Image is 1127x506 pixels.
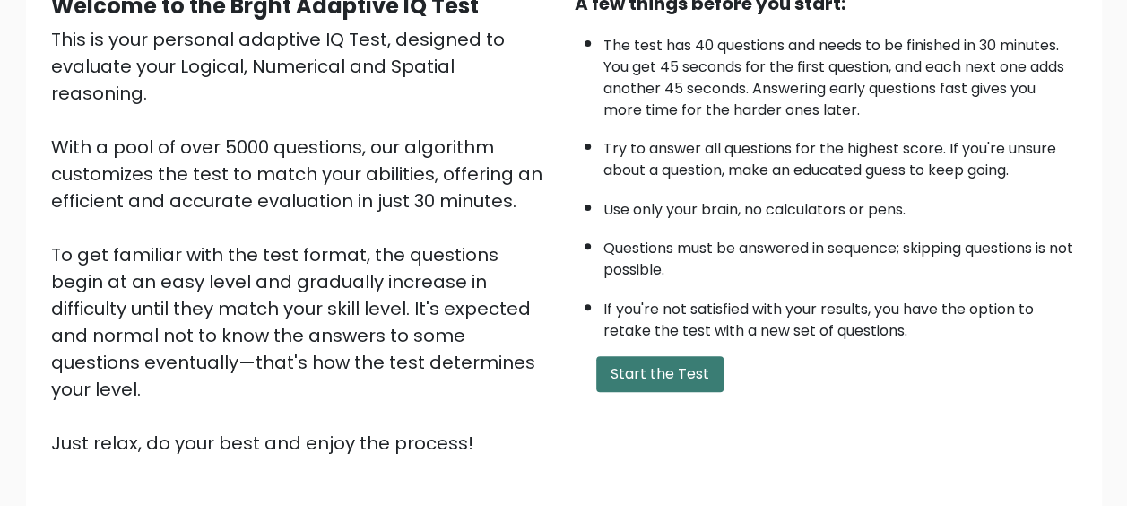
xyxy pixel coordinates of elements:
[603,229,1077,281] li: Questions must be answered in sequence; skipping questions is not possible.
[603,129,1077,181] li: Try to answer all questions for the highest score. If you're unsure about a question, make an edu...
[51,26,553,457] div: This is your personal adaptive IQ Test, designed to evaluate your Logical, Numerical and Spatial ...
[596,356,724,392] button: Start the Test
[603,290,1077,342] li: If you're not satisfied with your results, you have the option to retake the test with a new set ...
[603,26,1077,121] li: The test has 40 questions and needs to be finished in 30 minutes. You get 45 seconds for the firs...
[603,190,1077,221] li: Use only your brain, no calculators or pens.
